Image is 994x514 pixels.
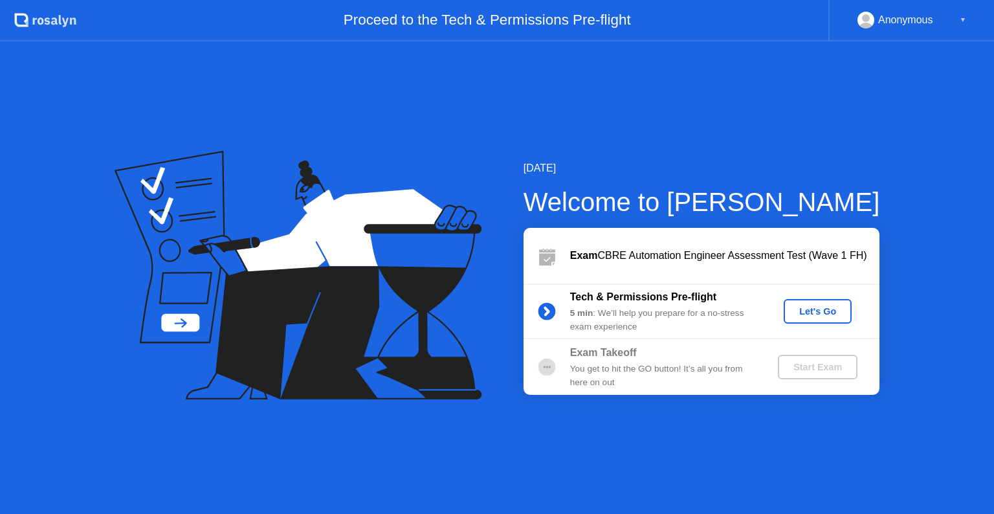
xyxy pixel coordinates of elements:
b: Exam Takeoff [570,347,637,358]
div: You get to hit the GO button! It’s all you from here on out [570,363,757,389]
div: Start Exam [783,362,852,372]
div: Anonymous [878,12,933,28]
b: Exam [570,250,598,261]
div: ▼ [960,12,966,28]
div: Welcome to [PERSON_NAME] [524,183,880,221]
button: Start Exam [778,355,857,379]
b: Tech & Permissions Pre-flight [570,291,716,302]
div: CBRE Automation Engineer Assessment Test (Wave 1 FH) [570,248,879,263]
div: : We’ll help you prepare for a no-stress exam experience [570,307,757,333]
b: 5 min [570,308,593,318]
div: [DATE] [524,161,880,176]
div: Let's Go [789,306,846,317]
button: Let's Go [784,299,852,324]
